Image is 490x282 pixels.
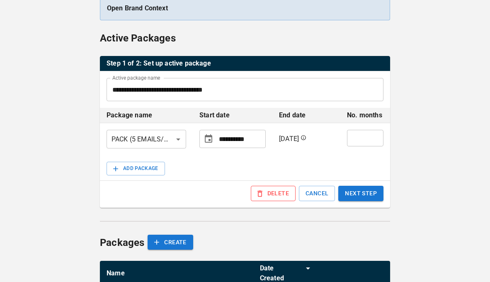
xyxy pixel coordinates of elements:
[107,162,165,175] button: ADD PACKAGE
[299,186,335,201] button: CANCEL
[272,108,340,123] th: End date
[100,56,390,71] table: active packages table
[112,74,160,81] label: Active package name
[107,131,186,147] div: PACK (5 EMAILS/MONTH) ($ 0 )
[107,4,168,12] a: Open Brand Context
[100,30,176,46] h6: Active Packages
[340,108,390,123] th: No. months
[100,235,144,250] h6: Packages
[338,186,383,201] button: NEXT STEP
[251,186,296,201] button: DELETE
[279,134,299,144] p: [DATE]
[201,132,216,146] button: Choose date, selected date is May 21, 2025
[193,108,272,123] th: Start date
[100,108,193,123] th: Package name
[100,108,390,155] table: active packages table
[148,235,193,250] button: CREATE
[100,56,390,71] th: Step 1 of 2: Set up active package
